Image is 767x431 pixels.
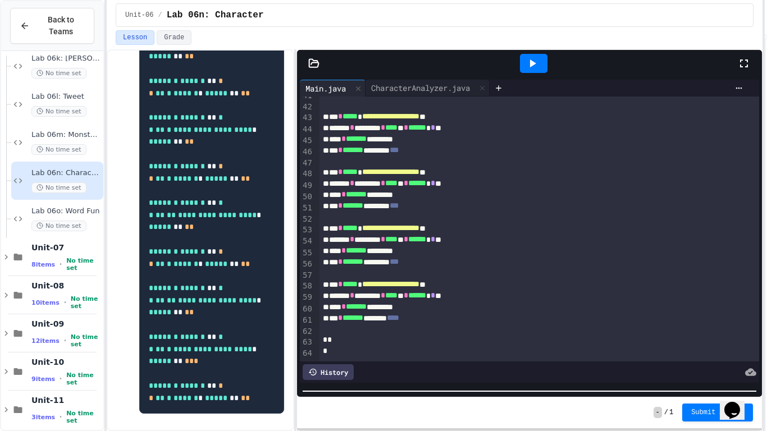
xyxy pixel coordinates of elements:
[300,292,314,303] div: 59
[669,408,673,417] span: 1
[300,203,314,214] div: 51
[64,298,66,307] span: •
[366,82,476,94] div: CharacterAnalyzer.java
[71,295,101,310] span: No time set
[300,180,314,191] div: 49
[158,11,162,20] span: /
[300,259,314,270] div: 56
[66,410,101,424] span: No time set
[31,414,55,421] span: 3 items
[300,82,351,94] div: Main.java
[157,30,191,45] button: Grade
[31,299,60,306] span: 10 items
[300,224,314,236] div: 53
[31,319,101,329] span: Unit-09
[300,304,314,315] div: 60
[66,372,101,386] span: No time set
[60,412,62,421] span: •
[31,357,101,367] span: Unit-10
[31,221,86,231] span: No time set
[66,257,101,272] span: No time set
[720,386,756,420] iframe: chat widget
[300,281,314,292] div: 58
[300,135,314,146] div: 45
[31,395,101,405] span: Unit-11
[300,158,314,169] div: 47
[366,80,490,97] div: CharacterAnalyzer.java
[300,102,314,113] div: 42
[300,247,314,259] div: 55
[654,407,662,418] span: -
[300,168,314,180] div: 48
[664,408,668,417] span: /
[300,337,314,348] div: 63
[300,348,314,359] div: 64
[300,112,314,123] div: 43
[300,315,314,326] div: 61
[300,80,366,97] div: Main.java
[31,130,101,140] span: Lab 06m: Monster Check
[64,336,66,345] span: •
[31,68,86,79] span: No time set
[71,333,101,348] span: No time set
[167,8,264,22] span: Lab 06n: Character
[31,92,101,102] span: Lab 06l: Tweet
[31,144,86,155] span: No time set
[31,54,101,63] span: Lab 06k: [PERSON_NAME] Code
[60,260,62,269] span: •
[300,270,314,281] div: 57
[116,30,154,45] button: Lesson
[300,214,314,225] div: 52
[31,242,101,253] span: Unit-07
[31,182,86,193] span: No time set
[36,14,85,38] span: Back to Teams
[691,408,744,417] span: Submit Answer
[300,236,314,247] div: 54
[31,168,101,178] span: Lab 06n: Character
[300,124,314,135] div: 44
[303,364,354,380] div: History
[31,337,60,345] span: 12 items
[31,261,55,268] span: 8 items
[682,404,753,421] button: Submit Answer
[31,375,55,383] span: 9 items
[300,326,314,337] div: 62
[300,146,314,158] div: 46
[300,191,314,203] div: 50
[31,106,86,117] span: No time set
[60,374,62,383] span: •
[31,281,101,291] span: Unit-08
[31,207,101,216] span: Lab 06o: Word Fun
[125,11,153,20] span: Unit-06
[10,8,94,44] button: Back to Teams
